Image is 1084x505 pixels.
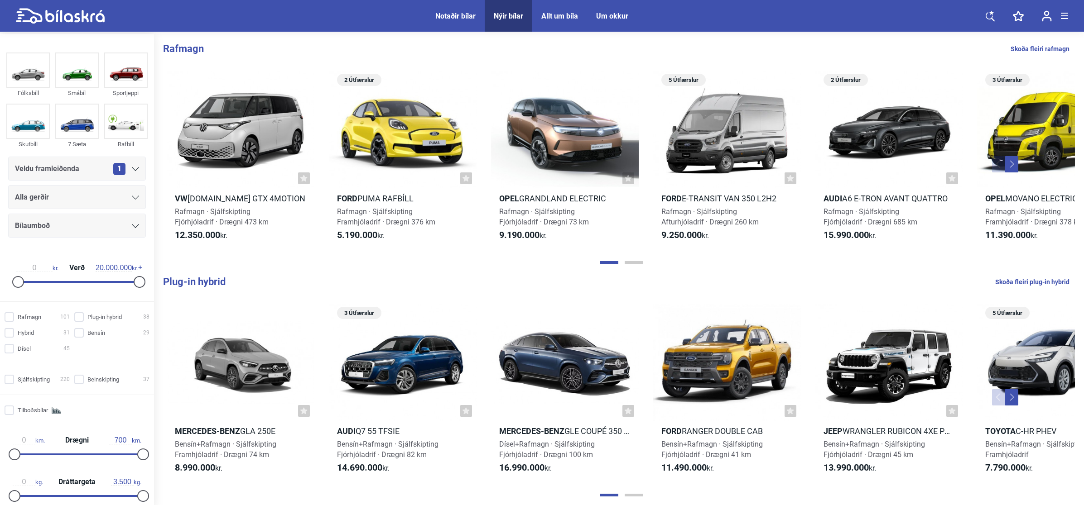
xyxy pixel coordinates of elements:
b: Rafmagn [163,43,204,54]
a: Notaðir bílar [435,12,476,20]
button: Previous [992,389,1006,405]
a: JeepWrangler Rubicon 4xe PHEVBensín+Rafmagn · SjálfskiptingFjórhjóladrif · Drægni 45 km13.990.000kr. [815,304,963,482]
span: Rafmagn · Sjálfskipting Afturhjóladrif · Drægni 260 km [661,207,759,226]
span: Dráttargeta [56,478,98,486]
span: 29 [143,328,149,338]
span: 37 [143,375,149,384]
a: 5 ÚtfærslurForde-Transit Van 350 L2H2Rafmagn · SjálfskiptingAfturhjóladrif · Drægni 260 km9.250.0... [653,71,801,249]
div: 7 Sæta [55,139,99,149]
span: Dísel [18,344,31,353]
button: Page 1 [600,261,618,264]
span: 3 Útfærslur [342,307,377,319]
h2: GLA 250e [167,426,314,436]
b: 14.690.000 [337,462,382,473]
span: Bílaumboð [15,219,50,232]
span: Plug-in hybrid [87,312,122,322]
b: 7.790.000 [985,462,1026,473]
span: 5 Útfærslur [990,307,1025,319]
b: 13.990.000 [824,462,869,473]
h2: Wrangler Rubicon 4xe PHEV [815,426,963,436]
span: kr. [96,264,138,272]
div: Fólksbíll [6,88,50,98]
b: 11.390.000 [985,229,1031,240]
div: Sportjeppi [104,88,148,98]
span: Beinskipting [87,375,119,384]
h2: GLE Coupé 350 de 4MATIC [491,426,639,436]
button: Page 1 [600,494,618,496]
a: 3 ÚtfærslurAudiQ7 55 TFSIeBensín+Rafmagn · SjálfskiptingFjórhjóladrif · Drægni 82 km14.690.000kr. [329,304,477,482]
b: Ford [661,426,682,436]
span: kr. [337,462,390,473]
b: 5.190.000 [337,229,377,240]
b: Audi [824,194,842,203]
h2: [DOMAIN_NAME] GTX 4motion [167,193,314,204]
b: 12.350.000 [175,229,220,240]
div: Smábíl [55,88,99,98]
b: 8.990.000 [175,462,215,473]
span: Alla gerðir [15,191,49,204]
span: Rafmagn · Sjálfskipting Fjórhjóladrif · Drægni 73 km [499,207,589,226]
a: 2 ÚtfærslurAudiA6 e-tron Avant quattroRafmagn · SjálfskiptingFjórhjóladrif · Drægni 685 km15.990.... [815,71,963,249]
span: Verð [67,264,87,272]
button: Next [1005,156,1018,172]
b: 16.990.000 [499,462,544,473]
h2: Puma rafbíll [329,193,477,204]
span: 101 [60,312,70,322]
span: kr. [824,230,876,241]
span: km. [13,436,45,444]
span: kg. [111,478,141,486]
a: Skoða fleiri rafmagn [1011,43,1070,55]
span: kr. [985,462,1033,473]
span: Rafmagn · Sjálfskipting Fjórhjóladrif · Drægni 473 km [175,207,269,226]
span: Drægni [63,437,91,444]
b: Ford [661,194,682,203]
a: Mercedes-BenzGLE Coupé 350 de 4MATICDísel+Rafmagn · SjálfskiptingFjórhjóladrif · Drægni 100 km16.... [491,304,639,482]
b: 11.490.000 [661,462,707,473]
span: Rafmagn · Sjálfskipting Fjórhjóladrif · Drægni 685 km [824,207,917,226]
span: Rafmagn [18,312,41,322]
a: Nýir bílar [494,12,523,20]
span: kr. [16,264,58,272]
a: 2 ÚtfærslurFordPuma rafbíllRafmagn · SjálfskiptingFramhjóladrif · Drægni 376 km5.190.000kr. [329,71,477,249]
span: kr. [175,230,227,241]
b: Ford [337,194,357,203]
b: Toyota [985,426,1016,436]
span: 45 [63,344,70,353]
span: 38 [143,312,149,322]
span: Sjálfskipting [18,375,50,384]
span: Tilboðsbílar [18,405,48,415]
span: Rafmagn · Sjálfskipting Framhjóladrif · Drægni 378 km [985,207,1084,226]
button: Page 2 [625,261,643,264]
span: Bensín+Rafmagn · Sjálfskipting Fjórhjóladrif · Drægni 82 km [337,440,438,459]
span: Bensín+Rafmagn · Sjálfskipting Framhjóladrif · Drægni 74 km [175,440,276,459]
b: Plug-in hybrid [163,276,226,287]
span: kr. [499,230,547,241]
b: Audi [337,426,356,436]
b: Jeep [824,426,843,436]
button: Page 2 [625,494,643,496]
a: FordRanger Double CabBensín+Rafmagn · SjálfskiptingFjórhjóladrif · Drægni 41 km11.490.000kr. [653,304,801,482]
span: kr. [824,462,876,473]
b: Mercedes-Benz [499,426,564,436]
h2: Grandland Electric [491,193,639,204]
h2: Ranger Double Cab [653,426,801,436]
a: Mercedes-BenzGLA 250eBensín+Rafmagn · SjálfskiptingFramhjóladrif · Drægni 74 km8.990.000kr. [167,304,314,482]
span: Bensín+Rafmagn · Sjálfskipting Fjórhjóladrif · Drægni 41 km [661,440,763,459]
a: Skoða fleiri plug-in hybrid [995,276,1070,288]
span: kr. [661,230,709,241]
a: Um okkur [596,12,628,20]
h2: e-Transit Van 350 L2H2 [653,193,801,204]
span: 5 Útfærslur [666,74,701,86]
span: kr. [661,462,714,473]
div: Allt um bíla [541,12,578,20]
span: 3 Útfærslur [990,74,1025,86]
b: 15.990.000 [824,229,869,240]
span: kg. [13,478,43,486]
span: Dísel+Rafmagn · Sjálfskipting Fjórhjóladrif · Drægni 100 km [499,440,595,459]
a: OpelGrandland ElectricRafmagn · SjálfskiptingFjórhjóladrif · Drægni 73 km9.190.000kr. [491,71,639,249]
span: Veldu framleiðenda [15,162,79,175]
div: Skutbíll [6,139,50,149]
span: Bensín+Rafmagn · Sjálfskipting Fjórhjóladrif · Drægni 45 km [824,440,925,459]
